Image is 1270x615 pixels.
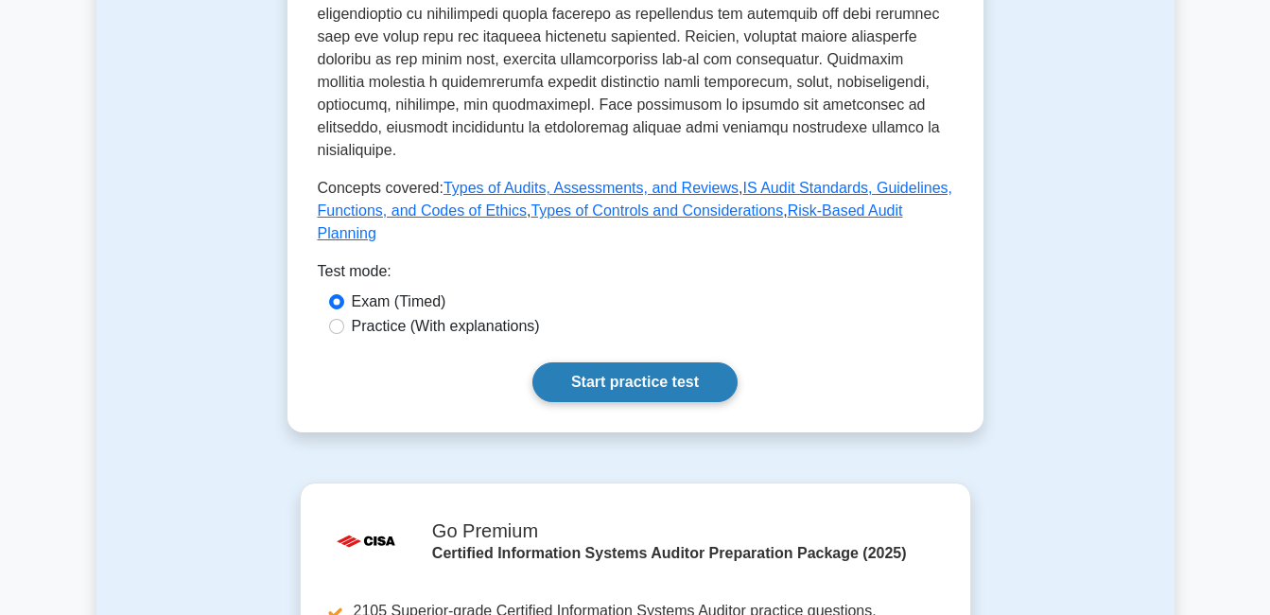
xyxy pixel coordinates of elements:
a: Types of Controls and Considerations [531,202,783,219]
div: Test mode: [318,260,953,290]
a: Start practice test [532,362,738,402]
a: Types of Audits, Assessments, and Reviews [444,180,739,196]
p: Concepts covered: , , , [318,177,953,245]
label: Practice (With explanations) [352,315,540,338]
label: Exam (Timed) [352,290,446,313]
